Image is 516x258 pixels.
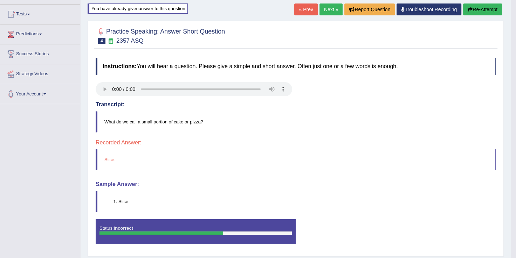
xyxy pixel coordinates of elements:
a: Your Account [0,84,80,102]
h2: Practice Speaking: Answer Short Question [96,27,225,44]
strong: Incorrect [113,225,133,231]
h4: You will hear a question. Please give a simple and short answer. Often just one or a few words is... [96,58,496,75]
span: 4 [98,38,105,44]
button: Re-Attempt [463,3,502,15]
h4: Sample Answer: [96,181,496,187]
a: Tests [0,5,80,22]
a: Next » [319,3,343,15]
small: 2357 ASQ [116,37,144,44]
b: Instructions: [103,63,137,69]
h4: Transcript: [96,101,496,108]
blockquote: What do we call a small portion of cake or pizza? [96,111,496,132]
button: Report Question [344,3,395,15]
a: « Prev [294,3,317,15]
small: Exam occurring question [107,38,115,44]
h4: Recorded Answer: [96,139,496,146]
li: Slice [118,198,495,205]
a: Success Stories [0,44,80,62]
a: Predictions [0,24,80,42]
div: Status: [96,219,296,244]
a: Troubleshoot Recording [397,3,461,15]
blockquote: Slice. [96,149,496,170]
a: Strategy Videos [0,64,80,82]
div: You have already given answer to this question [88,3,188,14]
